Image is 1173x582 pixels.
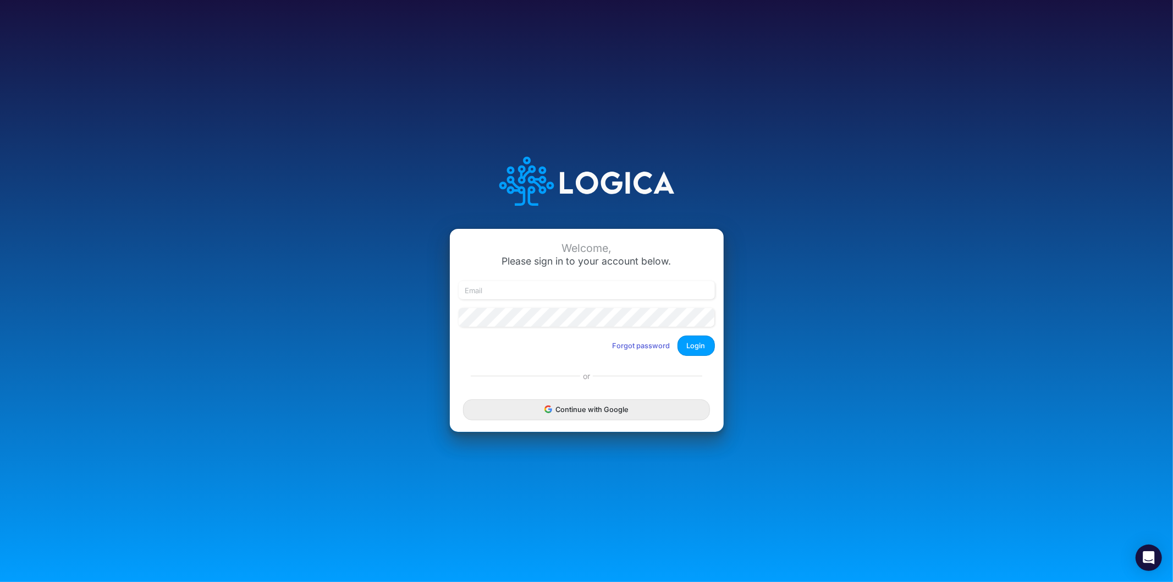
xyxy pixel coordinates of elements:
[1136,545,1162,571] div: Open Intercom Messenger
[605,337,678,355] button: Forgot password
[459,281,715,300] input: Email
[678,336,715,356] button: Login
[459,242,715,255] div: Welcome,
[502,255,671,267] span: Please sign in to your account below.
[463,399,709,420] button: Continue with Google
